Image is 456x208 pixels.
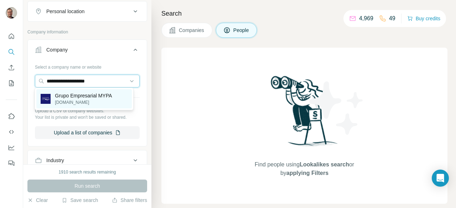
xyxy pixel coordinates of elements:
[28,152,147,169] button: Industry
[28,41,147,61] button: Company
[6,46,17,58] button: Search
[179,27,205,34] span: Companies
[6,110,17,123] button: Use Surfe on LinkedIn
[112,197,147,204] button: Share filters
[247,160,361,177] span: Find people using or by
[55,99,112,106] p: [DOMAIN_NAME]
[41,94,51,104] img: Grupo Empresarial MYPA
[35,61,140,70] div: Select a company name or website
[35,114,140,121] p: Your list is private and won't be saved or shared.
[35,108,140,114] p: Upload a CSV of company websites.
[233,27,250,34] span: People
[28,3,147,20] button: Personal location
[46,157,64,164] div: Industry
[55,92,112,99] p: Grupo Empresarial MYPA
[62,197,98,204] button: Save search
[305,76,369,140] img: Surfe Illustration - Stars
[6,7,17,18] img: Avatar
[6,141,17,154] button: Dashboard
[6,157,17,170] button: Feedback
[46,46,68,53] div: Company
[6,126,17,138] button: Use Surfe API
[389,14,395,23] p: 49
[6,77,17,90] button: My lists
[6,61,17,74] button: Enrich CSV
[432,170,449,187] div: Open Intercom Messenger
[300,161,349,167] span: Lookalikes search
[359,14,373,23] p: 4,969
[286,170,328,176] span: applying Filters
[407,14,440,23] button: Buy credits
[6,30,17,43] button: Quick start
[27,29,147,35] p: Company information
[46,8,84,15] div: Personal location
[268,74,342,153] img: Surfe Illustration - Woman searching with binoculars
[35,126,140,139] button: Upload a list of companies
[59,169,116,175] div: 1910 search results remaining
[27,197,48,204] button: Clear
[161,9,447,18] h4: Search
